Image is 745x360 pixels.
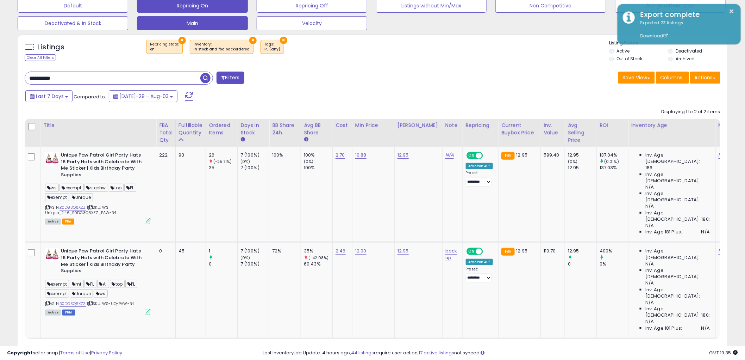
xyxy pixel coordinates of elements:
[466,163,493,169] div: Amazon AI *
[124,184,136,192] span: PL
[600,152,628,158] div: 137.04%
[544,122,562,136] div: Inv. value
[645,222,654,229] span: N/A
[62,310,75,316] span: FBM
[240,159,250,164] small: (0%)
[179,122,203,136] div: Fulfillable Quantity
[45,193,69,201] span: exempt
[217,72,244,84] button: Filters
[304,159,314,164] small: (0%)
[604,159,619,164] small: (0.01%)
[690,72,720,84] button: Actions
[179,248,200,254] div: 45
[501,248,514,256] small: FBA
[336,248,346,255] a: 2.46
[445,248,457,261] a: back up
[568,261,596,267] div: 0
[240,165,269,171] div: 7 (100%)
[568,152,596,158] div: 12.95
[355,248,367,255] a: 12.00
[645,210,710,222] span: Inv. Age [DEMOGRAPHIC_DATA]-180:
[466,122,496,129] div: Repricing
[308,255,328,261] small: (-42.08%)
[60,301,86,307] a: B0DG3Q6XZZ
[517,248,528,254] span: 12.95
[645,261,654,267] span: N/A
[209,165,237,171] div: 35
[249,37,257,44] button: ×
[466,171,493,187] div: Preset:
[645,171,710,184] span: Inv. Age [DEMOGRAPHIC_DATA]:
[304,122,330,136] div: Avg BB Share
[517,152,528,158] span: 12.95
[635,10,735,20] div: Export complete
[179,37,186,44] button: ×
[568,248,596,254] div: 12.95
[645,318,654,325] span: N/A
[194,47,250,52] div: in stock and fba backordered
[61,152,146,180] b: Unique Paw Patrol Girl Party Hats 16 Party Hats with Celebrate With Me Sticker | Kids Birthday Pa...
[482,153,493,159] span: OFF
[25,54,56,61] div: Clear All Filters
[397,152,409,159] a: 12.95
[159,152,170,158] div: 222
[209,152,237,158] div: 26
[87,301,134,306] span: | SKU: WS-UQ-PAW-B4
[240,136,245,143] small: Days In Stock.
[544,152,559,158] div: 599.40
[272,152,295,158] div: 100%
[645,306,710,318] span: Inv. Age [DEMOGRAPHIC_DATA]-180:
[159,122,173,144] div: FBA Total Qty
[94,289,107,298] span: ws
[84,184,108,192] span: stephw
[61,248,146,276] b: Unique Paw Patrol Girl Party Hats 16 Party Hats with Celebrate With Me Sticker | Kids Birthday Pa...
[445,152,454,159] a: N/A
[60,349,90,356] a: Terms of Use
[45,248,151,315] div: ASIN:
[618,72,655,84] button: Save View
[676,48,702,54] label: Deactivated
[84,280,96,288] span: PL
[209,248,237,254] div: 1
[45,152,151,224] div: ASIN:
[709,349,738,356] span: 2025-08-11 19:35 GMT
[109,184,124,192] span: top
[645,267,710,280] span: Inv. Age [DEMOGRAPHIC_DATA]:
[466,259,493,265] div: Amazon AI *
[336,122,349,129] div: Cost
[645,248,710,261] span: Inv. Age [DEMOGRAPHIC_DATA]:
[209,261,237,267] div: 0
[240,261,269,267] div: 7 (100%)
[25,90,73,102] button: Last 7 Days
[617,56,643,62] label: Out of Stock
[661,74,683,81] span: Columns
[45,280,69,288] span: exempt
[501,152,514,160] small: FBA
[7,349,33,356] strong: Copyright
[701,229,710,235] span: N/A
[304,136,308,143] small: Avg BB Share.
[617,48,630,54] label: Active
[729,7,735,16] button: ×
[60,205,86,210] a: B0DG3Q6XZZ
[45,219,61,225] span: All listings currently available for purchase on Amazon
[466,267,493,283] div: Preset:
[419,349,455,356] a: 17 active listings
[482,249,493,255] span: OFF
[631,122,712,129] div: Inventory Age
[568,165,596,171] div: 12.95
[640,33,668,39] a: Download
[45,289,69,298] span: exempt
[336,152,345,159] a: 2.70
[544,248,559,254] div: 110.70
[209,122,234,136] div: Ordered Items
[719,152,727,159] a: N/A
[656,72,689,84] button: Columns
[159,248,170,254] div: 0
[119,93,169,100] span: [DATE]-28 - Aug-03
[272,122,298,136] div: BB Share 24h.
[179,152,200,158] div: 93
[701,325,710,331] span: N/A
[97,280,109,288] span: A
[240,255,250,261] small: (0%)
